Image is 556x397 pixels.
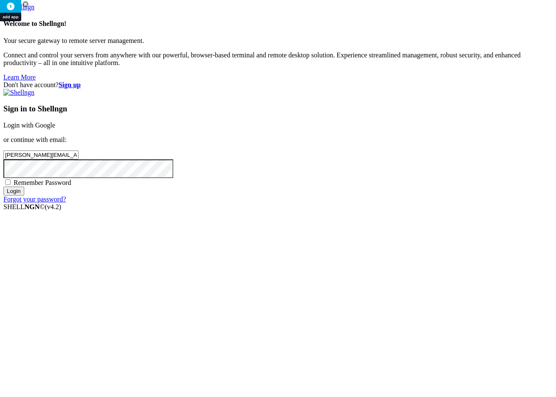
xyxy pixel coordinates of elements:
[3,203,61,210] span: SHELL ©
[3,81,553,89] div: Don't have account?
[14,179,71,186] span: Remember Password
[3,196,66,203] a: Forgot your password?
[3,150,79,159] input: Email address
[59,81,81,88] a: Sign up
[5,179,11,185] input: Remember Password
[3,187,24,196] input: Login
[3,37,553,45] p: Your secure gateway to remote server management.
[3,20,553,28] h4: Welcome to Shellngn!
[3,74,36,81] a: Learn More
[3,136,553,144] p: or continue with email:
[3,89,34,96] img: Shellngn
[3,51,553,67] p: Connect and control your servers from anywhere with our powerful, browser-based terminal and remo...
[25,203,40,210] b: NGN
[3,122,55,129] a: Login with Google
[45,203,62,210] span: 4.2.0
[3,104,553,113] h3: Sign in to Shellngn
